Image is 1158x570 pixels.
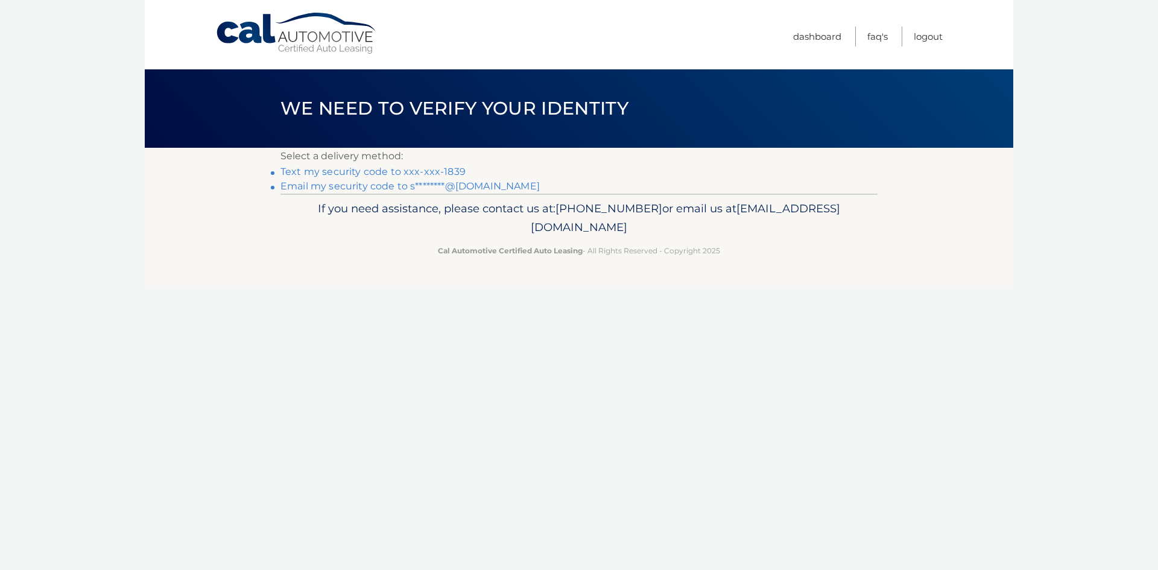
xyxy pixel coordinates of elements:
[215,12,378,55] a: Cal Automotive
[555,201,662,215] span: [PHONE_NUMBER]
[280,97,628,119] span: We need to verify your identity
[280,166,466,177] a: Text my security code to xxx-xxx-1839
[288,199,870,238] p: If you need assistance, please contact us at: or email us at
[867,27,888,46] a: FAQ's
[793,27,841,46] a: Dashboard
[280,180,540,192] a: Email my security code to s********@[DOMAIN_NAME]
[438,246,583,255] strong: Cal Automotive Certified Auto Leasing
[280,148,878,165] p: Select a delivery method:
[288,244,870,257] p: - All Rights Reserved - Copyright 2025
[914,27,943,46] a: Logout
